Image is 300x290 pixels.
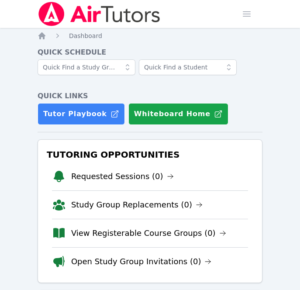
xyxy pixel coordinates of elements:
[38,103,125,125] a: Tutor Playbook
[38,47,262,58] h4: Quick Schedule
[71,170,174,183] a: Requested Sessions (0)
[38,2,161,26] img: Air Tutors
[38,91,262,101] h4: Quick Links
[69,32,102,39] span: Dashboard
[139,59,237,75] input: Quick Find a Student
[71,199,203,211] a: Study Group Replacements (0)
[71,255,212,268] a: Open Study Group Invitations (0)
[69,31,102,40] a: Dashboard
[38,59,135,75] input: Quick Find a Study Group
[128,103,228,125] button: Whiteboard Home
[38,31,262,40] nav: Breadcrumb
[45,147,255,162] h3: Tutoring Opportunities
[71,227,226,239] a: View Registerable Course Groups (0)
